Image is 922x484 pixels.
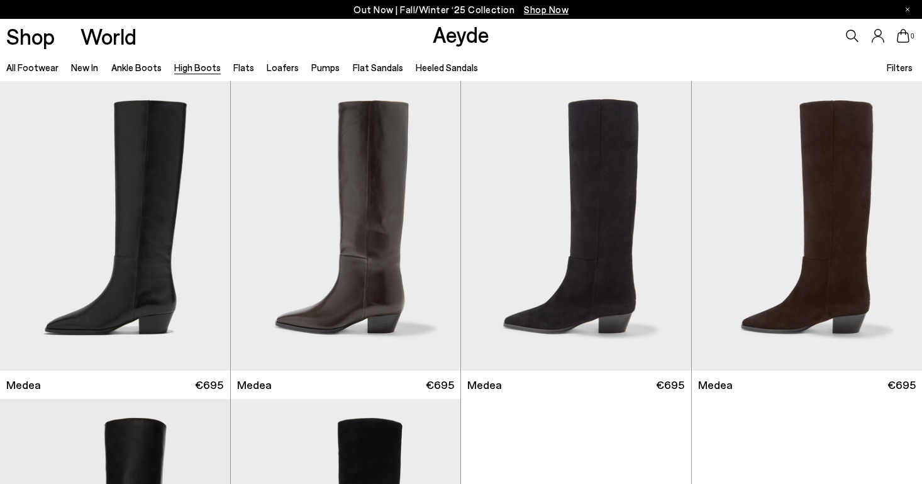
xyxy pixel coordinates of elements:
span: Medea [698,377,733,393]
a: Ankle Boots [111,62,162,73]
a: All Footwear [6,62,58,73]
a: Flats [233,62,254,73]
span: Navigate to /collections/new-in [524,4,569,15]
a: Aeyde [433,21,489,47]
span: Medea [467,377,502,393]
span: Medea [237,377,272,393]
a: Medea €695 [461,371,691,399]
span: Filters [887,62,913,73]
span: €695 [656,377,684,393]
a: Medea €695 [231,371,461,399]
img: Medea Suede Knee-High Boots [461,81,691,371]
a: Heeled Sandals [416,62,478,73]
a: Pumps [311,62,340,73]
a: 0 [897,29,909,43]
p: Out Now | Fall/Winter ‘25 Collection [353,2,569,18]
span: Medea [6,377,41,393]
a: Flat Sandals [353,62,403,73]
a: Shop [6,25,55,47]
a: Loafers [267,62,299,73]
a: High Boots [174,62,221,73]
a: New In [71,62,98,73]
span: €695 [195,377,223,393]
span: €695 [887,377,916,393]
img: Medea Knee-High Boots [231,81,461,371]
a: World [81,25,136,47]
span: €695 [426,377,454,393]
span: 0 [909,33,916,40]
